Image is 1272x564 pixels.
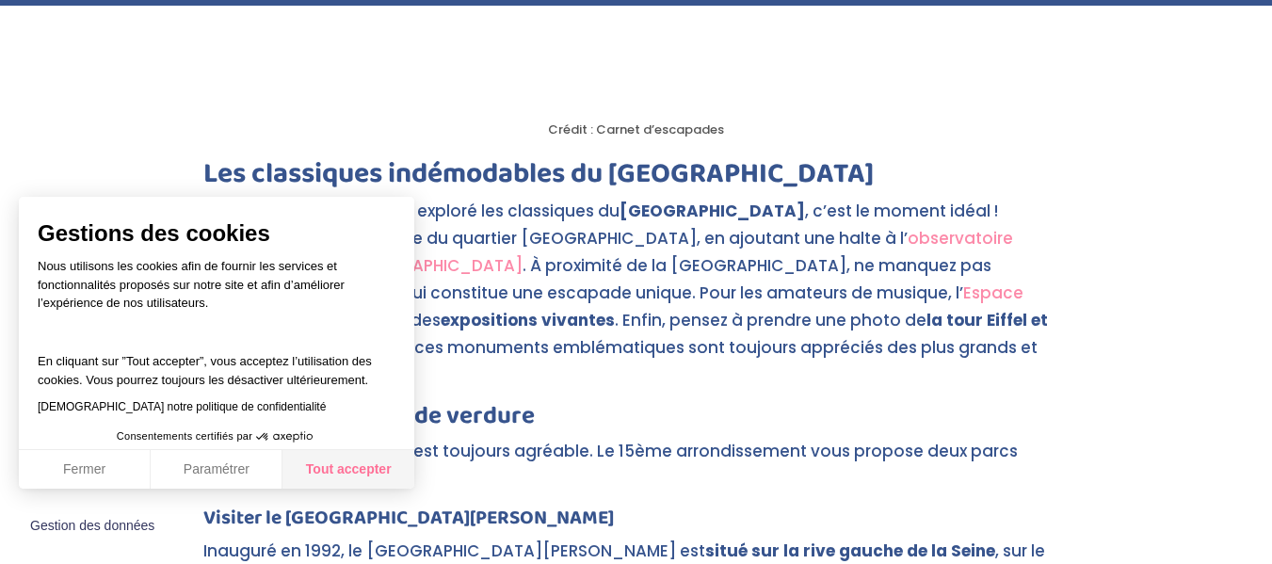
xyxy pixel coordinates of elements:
strong: [GEOGRAPHIC_DATA] [620,200,805,222]
button: Tout accepter [282,450,414,490]
span: Consentements certifiés par [117,431,252,442]
strong: situé sur la rive gauche de la Seine [705,540,995,562]
button: Paramétrer [151,450,282,490]
svg: Axeptio [256,409,313,465]
button: Fermer [19,450,151,490]
h3: Pour les amoureux de verdure [203,404,1070,438]
span: Gestions des cookies [38,219,395,248]
span: Gestion des données [30,518,154,535]
h4: Visiter le [GEOGRAPHIC_DATA][PERSON_NAME] [203,508,1070,538]
button: Consentements certifiés par [107,425,326,449]
p: En cliquant sur ”Tout accepter”, vous acceptez l’utilisation des cookies. Vous pourrez toujours l... [38,334,395,390]
p: Si vous n’avez pas encore exploré les classiques du , c’est le moment idéal ! Commencez par une v... [203,198,1070,404]
p: Une balade dans un parc est toujours agréable. Le 15ème arrondissement vous propose deux parcs in... [203,438,1070,508]
a: [DEMOGRAPHIC_DATA] notre politique de confidentialité [38,400,326,413]
h2: Les classiques indémodables du [GEOGRAPHIC_DATA] [203,160,1070,198]
strong: expositions vivantes [441,309,615,331]
button: Fermer le widget sans consentement [19,507,166,546]
p: Nous utilisons les cookies afin de fournir les services et fonctionnalités proposés sur notre sit... [38,257,395,325]
figcaption: Crédit : Carnet d’escapades [203,117,1070,144]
